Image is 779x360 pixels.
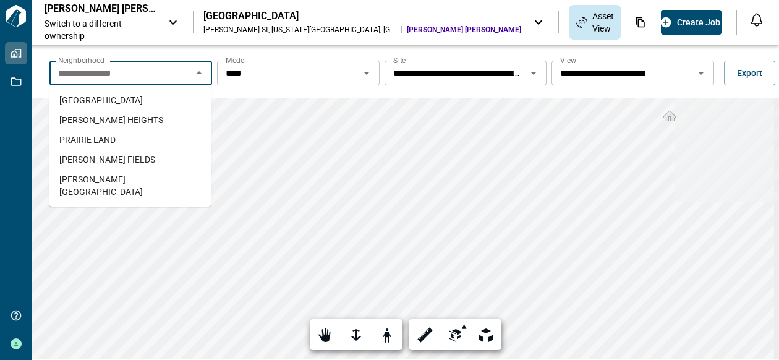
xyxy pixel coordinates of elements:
button: Open notification feed [747,10,767,30]
button: Export [724,61,775,85]
span: [GEOGRAPHIC_DATA] [59,94,143,106]
button: Create Job [661,10,722,35]
span: Create Job [677,16,720,28]
button: Open [525,64,542,82]
label: Neighborhood [58,55,104,66]
span: [PERSON_NAME][GEOGRAPHIC_DATA] [59,173,201,198]
button: Close [190,64,208,82]
span: PRAIRIE LAND [59,134,116,146]
span: [PERSON_NAME] FIELDS [59,153,155,166]
div: Documents [628,12,653,33]
button: Open [692,64,710,82]
div: [GEOGRAPHIC_DATA] [203,10,521,22]
span: [PERSON_NAME] [PERSON_NAME] [407,25,521,35]
span: Export [737,67,762,79]
div: [PERSON_NAME] St , [US_STATE][GEOGRAPHIC_DATA] , [GEOGRAPHIC_DATA] [203,25,396,35]
label: View [560,55,576,66]
span: Switch to a different ownership [45,17,156,42]
span: [PERSON_NAME] HEIGHTS [59,114,163,126]
p: [PERSON_NAME] [PERSON_NAME] [45,2,156,15]
div: Asset View [569,5,621,40]
button: Open [358,64,375,82]
label: Model [226,55,246,66]
span: Asset View [592,10,614,35]
label: Site [393,55,406,66]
